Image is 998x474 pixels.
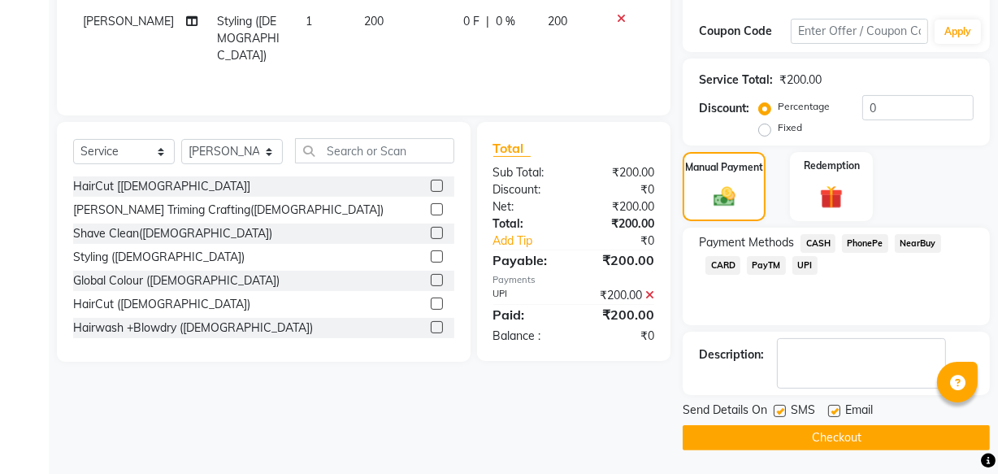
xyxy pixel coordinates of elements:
span: | [486,13,489,30]
div: Payments [493,273,655,287]
div: Payable: [481,250,574,270]
div: ₹0 [589,233,666,250]
div: ₹200.00 [574,164,666,181]
input: Search or Scan [295,138,454,163]
div: Service Total: [699,72,773,89]
div: Styling ([DEMOGRAPHIC_DATA]) [73,249,245,266]
div: Shave Clean([DEMOGRAPHIC_DATA]) [73,225,272,242]
span: Send Details On [683,402,767,422]
span: UPI [792,256,818,275]
span: 0 % [496,13,515,30]
button: Checkout [683,425,990,450]
div: Net: [481,198,574,215]
span: NearBuy [895,234,941,253]
div: Discount: [699,100,749,117]
span: 0 F [463,13,479,30]
div: HairCut [[DEMOGRAPHIC_DATA]] [73,178,250,195]
div: HairCut ([DEMOGRAPHIC_DATA]) [73,296,250,313]
div: ₹200.00 [779,72,822,89]
span: Total [493,140,531,157]
label: Redemption [804,159,860,173]
span: 200 [364,14,384,28]
div: Sub Total: [481,164,574,181]
input: Enter Offer / Coupon Code [791,19,928,44]
label: Percentage [778,99,830,114]
div: Balance : [481,328,574,345]
label: Fixed [778,120,802,135]
span: PhonePe [842,234,888,253]
div: ₹200.00 [574,198,666,215]
img: _cash.svg [707,185,742,210]
div: ₹0 [574,328,666,345]
span: [PERSON_NAME] [83,14,174,28]
div: UPI [481,287,574,304]
div: Total: [481,215,574,233]
span: Styling ([DEMOGRAPHIC_DATA]) [217,14,280,63]
div: ₹200.00 [574,250,666,270]
div: ₹200.00 [574,215,666,233]
img: _gift.svg [813,183,850,211]
div: ₹200.00 [574,305,666,324]
span: Email [845,402,873,422]
span: 200 [548,14,567,28]
span: CARD [705,256,740,275]
span: SMS [791,402,815,422]
span: CASH [801,234,835,253]
a: Add Tip [481,233,589,250]
div: Paid: [481,305,574,324]
div: ₹200.00 [574,287,666,304]
div: Hairwash +Blowdry ([DEMOGRAPHIC_DATA]) [73,320,313,337]
div: ₹0 [574,181,666,198]
div: Description: [699,346,764,363]
div: Coupon Code [699,23,791,40]
span: 1 [306,14,312,28]
span: Payment Methods [699,234,794,251]
div: Discount: [481,181,574,198]
div: Global Colour ([DEMOGRAPHIC_DATA]) [73,272,280,289]
label: Manual Payment [685,160,763,175]
div: [PERSON_NAME] Triming Crafting([DEMOGRAPHIC_DATA]) [73,202,384,219]
span: PayTM [747,256,786,275]
button: Apply [935,20,981,44]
